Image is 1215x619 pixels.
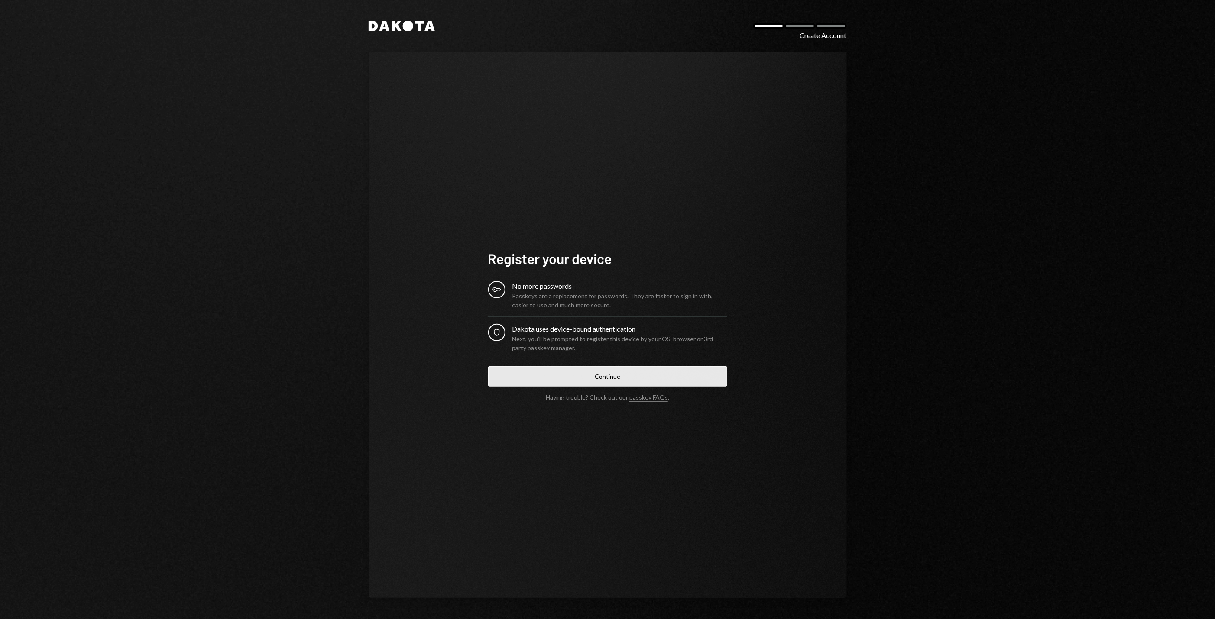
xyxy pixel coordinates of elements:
div: No more passwords [512,281,727,291]
div: Create Account [800,30,847,41]
div: Having trouble? Check out our . [546,393,669,401]
h1: Register your device [488,250,727,267]
a: passkey FAQs [629,393,668,402]
button: Continue [488,366,727,387]
div: Dakota uses device-bound authentication [512,324,727,334]
div: Passkeys are a replacement for passwords. They are faster to sign in with, easier to use and much... [512,291,727,309]
div: Next, you’ll be prompted to register this device by your OS, browser or 3rd party passkey manager. [512,334,727,352]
